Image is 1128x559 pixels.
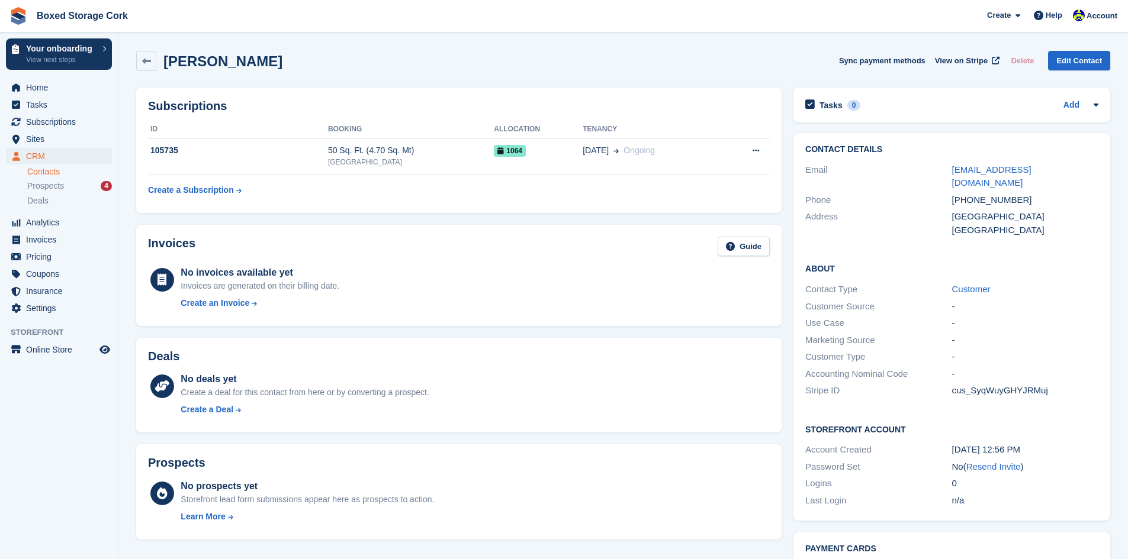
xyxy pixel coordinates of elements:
[805,423,1098,435] h2: Storefront Account
[181,266,339,280] div: No invoices available yet
[148,350,179,363] h2: Deals
[494,145,526,157] span: 1064
[6,266,112,282] a: menu
[6,214,112,231] a: menu
[952,367,1098,381] div: -
[26,96,97,113] span: Tasks
[148,120,328,139] th: ID
[952,300,1098,314] div: -
[624,146,655,155] span: Ongoing
[805,193,952,207] div: Phone
[952,384,1098,398] div: cus_SyqWuyGHYJRMuj
[805,334,952,347] div: Marketing Source
[26,131,97,147] span: Sites
[148,99,770,113] h2: Subscriptions
[952,210,1098,224] div: [GEOGRAPHIC_DATA]
[328,144,494,157] div: 50 Sq. Ft. (4.70 Sq. Mt)
[952,334,1098,347] div: -
[6,131,112,147] a: menu
[820,100,843,111] h2: Tasks
[181,479,434,493] div: No prospects yet
[6,300,112,316] a: menu
[148,184,234,196] div: Create a Subscription
[935,55,988,67] span: View on Stripe
[952,316,1098,330] div: -
[27,195,49,206] span: Deals
[805,210,952,237] div: Address
[583,120,722,139] th: Tenancy
[583,144,609,157] span: [DATE]
[181,510,225,523] div: Learn More
[805,544,1098,554] h2: Payment cards
[32,6,133,25] a: Boxed Storage Cork
[805,300,952,314] div: Customer Source
[952,443,1098,457] div: [DATE] 12:56 PM
[805,477,952,490] div: Logins
[181,403,429,416] a: Create a Deal
[181,297,249,309] div: Create an Invoice
[328,120,494,139] th: Booking
[101,181,112,191] div: 4
[26,79,97,96] span: Home
[805,384,952,398] div: Stripe ID
[181,493,434,506] div: Storefront lead form submissions appear here as prospects to action.
[148,456,205,470] h2: Prospects
[718,237,770,256] a: Guide
[6,79,112,96] a: menu
[952,460,1098,474] div: No
[805,262,1098,274] h2: About
[930,51,1002,70] a: View on Stripe
[26,341,97,358] span: Online Store
[805,163,952,190] div: Email
[805,367,952,381] div: Accounting Nominal Code
[9,7,27,25] img: stora-icon-8386f47178a22dfd0bd8f6a31ec36ba5ce8667c1dd55bd0f319d3a0aa187defe.svg
[847,100,861,111] div: 0
[27,180,64,192] span: Prospects
[26,300,97,316] span: Settings
[27,166,112,177] a: Contacts
[181,386,429,399] div: Create a deal for this contact from here or by converting a prospect.
[27,180,112,192] a: Prospects 4
[6,38,112,70] a: Your onboarding View next steps
[6,114,112,130] a: menu
[181,510,434,523] a: Learn More
[952,193,1098,207] div: [PHONE_NUMBER]
[6,96,112,113] a: menu
[328,157,494,167] div: [GEOGRAPHIC_DATA]
[494,120,583,139] th: Allocation
[805,145,1098,154] h2: Contact Details
[952,477,1098,490] div: 0
[6,283,112,299] a: menu
[805,494,952,508] div: Last Login
[26,231,97,248] span: Invoices
[6,341,112,358] a: menu
[163,53,282,69] h2: [PERSON_NAME]
[966,461,1021,471] a: Resend Invite
[26,44,97,53] p: Your onboarding
[6,148,112,164] a: menu
[805,350,952,364] div: Customer Type
[805,460,952,474] div: Password Set
[181,403,233,416] div: Create a Deal
[26,148,97,164] span: CRM
[839,51,925,70] button: Sync payment methods
[1087,10,1117,22] span: Account
[952,494,1098,508] div: n/a
[148,179,242,201] a: Create a Subscription
[26,283,97,299] span: Insurance
[1048,51,1110,70] a: Edit Contact
[952,350,1098,364] div: -
[27,195,112,207] a: Deals
[6,231,112,248] a: menu
[26,54,97,65] p: View next steps
[1063,99,1079,112] a: Add
[181,372,429,386] div: No deals yet
[11,327,118,338] span: Storefront
[805,443,952,457] div: Account Created
[805,283,952,296] div: Contact Type
[148,237,195,256] h2: Invoices
[952,224,1098,237] div: [GEOGRAPHIC_DATA]
[987,9,1011,21] span: Create
[181,280,339,292] div: Invoices are generated on their billing date.
[1073,9,1085,21] img: Vincent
